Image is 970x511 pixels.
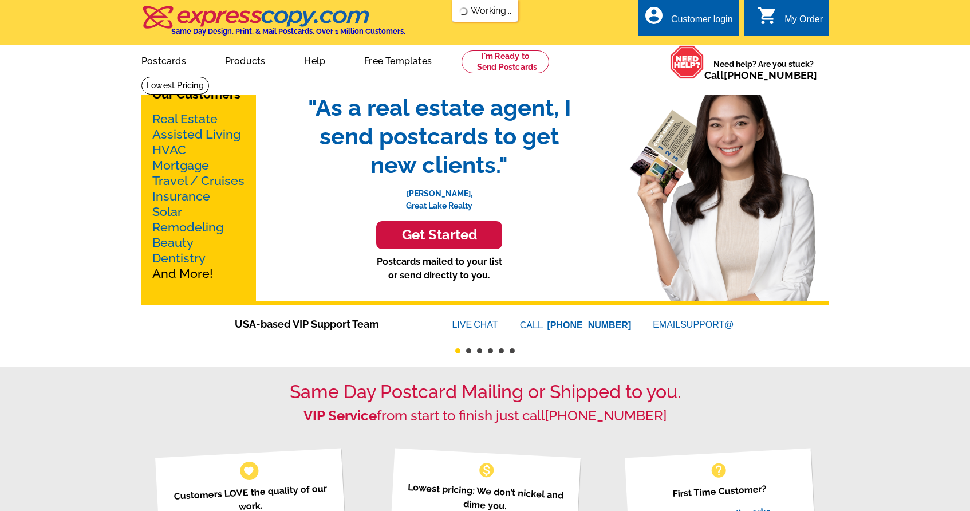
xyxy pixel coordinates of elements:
[784,14,823,30] div: My Order
[152,235,194,250] a: Beauty
[452,318,474,332] font: LIVE
[243,465,255,477] span: favorite
[286,46,344,73] a: Help
[499,348,504,353] button: 5 of 6
[296,179,582,212] p: [PERSON_NAME], Great Lake Realty
[638,480,800,502] p: First Time Customer?
[704,69,817,81] span: Call
[653,320,735,329] a: EMAILSUPPORT@
[520,319,545,332] font: CALL
[123,46,204,73] a: Postcards
[141,408,829,424] h2: from start to finish just call
[757,5,778,26] i: shopping_cart
[152,251,206,265] a: Dentistry
[459,7,468,16] img: loading...
[466,348,471,353] button: 2 of 6
[510,348,515,353] button: 6 of 6
[141,14,405,36] a: Same Day Design, Print, & Mail Postcards. Over 1 Million Customers.
[152,158,209,172] a: Mortgage
[488,348,493,353] button: 4 of 6
[478,461,496,479] span: monetization_on
[709,461,728,479] span: help
[452,320,498,329] a: LIVECHAT
[644,13,733,27] a: account_circle Customer login
[346,46,450,73] a: Free Templates
[477,348,482,353] button: 3 of 6
[152,174,245,188] a: Travel / Cruises
[152,189,210,203] a: Insurance
[152,205,182,219] a: Solar
[296,221,582,249] a: Get Started
[207,46,284,73] a: Products
[303,407,377,424] strong: VIP Service
[152,220,223,234] a: Remodeling
[680,318,735,332] font: SUPPORT@
[152,143,186,157] a: HVAC
[670,45,704,79] img: help
[644,5,664,26] i: account_circle
[171,27,405,36] h4: Same Day Design, Print, & Mail Postcards. Over 1 Million Customers.
[141,381,829,403] h1: Same Day Postcard Mailing or Shipped to you.
[724,69,817,81] a: [PHONE_NUMBER]
[455,348,460,353] button: 1 of 6
[391,227,488,243] h3: Get Started
[547,320,632,330] a: [PHONE_NUMBER]
[545,407,667,424] a: [PHONE_NUMBER]
[704,58,823,81] span: Need help? Are you stuck?
[152,127,240,141] a: Assisted Living
[296,255,582,282] p: Postcards mailed to your list or send directly to you.
[296,93,582,179] span: "As a real estate agent, I send postcards to get new clients."
[671,14,733,30] div: Customer login
[152,112,218,126] a: Real Estate
[152,111,245,281] p: And More!
[235,316,418,332] span: USA-based VIP Support Team
[757,13,823,27] a: shopping_cart My Order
